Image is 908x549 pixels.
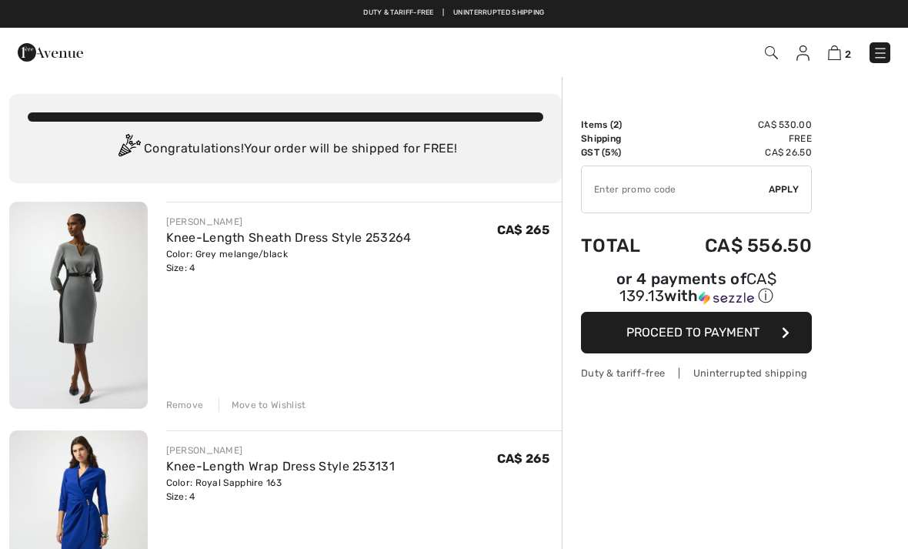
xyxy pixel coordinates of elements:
[166,476,396,504] div: Color: Royal Sapphire 163 Size: 4
[9,202,148,409] img: Knee-Length Sheath Dress Style 253264
[873,45,888,61] img: Menu
[828,43,851,62] a: 2
[769,182,800,196] span: Apply
[113,134,144,165] img: Congratulation2.svg
[663,118,812,132] td: CA$ 530.00
[581,219,663,272] td: Total
[581,118,663,132] td: Items ( )
[581,132,663,146] td: Shipping
[663,219,812,272] td: CA$ 556.50
[166,215,412,229] div: [PERSON_NAME]
[18,44,83,59] a: 1ère Avenue
[845,49,851,60] span: 2
[166,398,204,412] div: Remove
[581,366,812,380] div: Duty & tariff-free | Uninterrupted shipping
[765,46,778,59] img: Search
[497,451,549,466] span: CA$ 265
[166,459,396,474] a: Knee-Length Wrap Dress Style 253131
[18,37,83,68] img: 1ère Avenue
[581,146,663,159] td: GST (5%)
[663,146,812,159] td: CA$ 26.50
[581,272,812,312] div: or 4 payments ofCA$ 139.13withSezzle Click to learn more about Sezzle
[626,325,759,340] span: Proceed to Payment
[219,398,306,412] div: Move to Wishlist
[28,134,543,165] div: Congratulations! Your order will be shipped for FREE!
[663,132,812,146] td: Free
[619,269,776,305] span: CA$ 139.13
[699,291,754,305] img: Sezzle
[613,119,619,130] span: 2
[581,272,812,306] div: or 4 payments of with
[497,223,549,237] span: CA$ 265
[166,230,412,245] a: Knee-Length Sheath Dress Style 253264
[796,45,810,61] img: My Info
[166,444,396,457] div: [PERSON_NAME]
[166,247,412,275] div: Color: Grey melange/black Size: 4
[828,45,841,60] img: Shopping Bag
[581,312,812,353] button: Proceed to Payment
[582,166,769,213] input: Promo code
